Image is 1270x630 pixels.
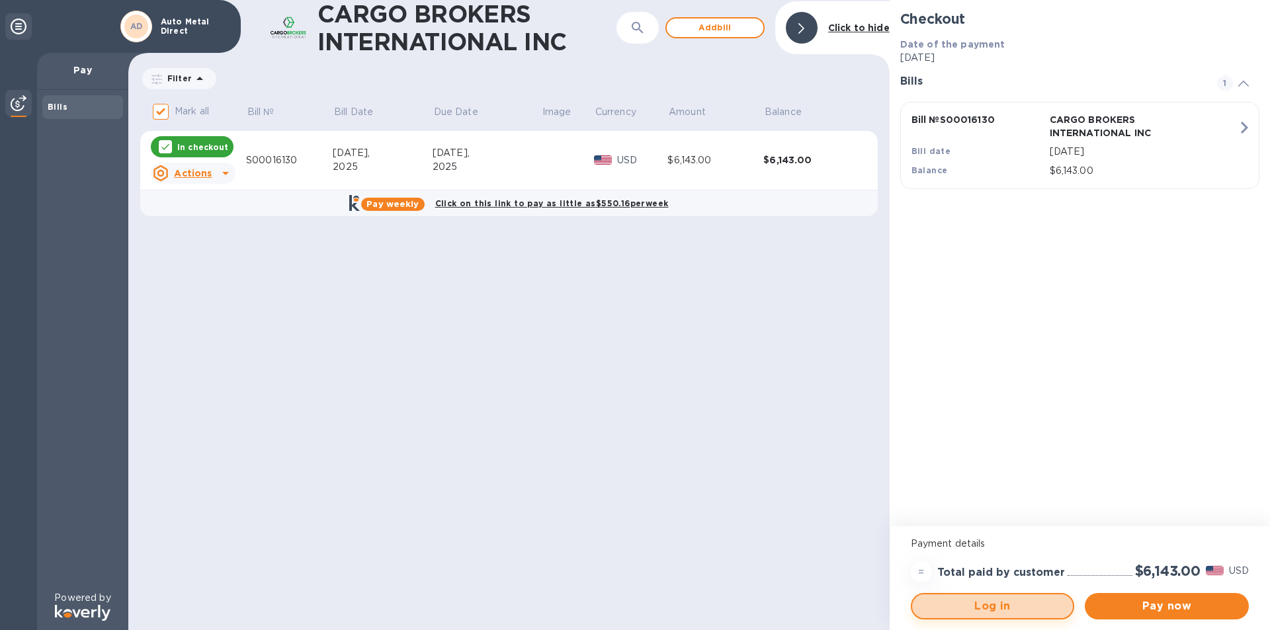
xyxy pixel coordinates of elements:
p: USD [617,153,668,167]
p: Bill № S00016130 [911,113,1044,126]
p: Amount [669,105,706,119]
span: Due Date [434,105,495,119]
p: Bill Date [334,105,373,119]
p: Mark all [175,104,209,118]
div: = [911,561,932,582]
span: Bill Date [334,105,390,119]
p: Bill № [247,105,275,119]
button: Bill №S00016130CARGO BROKERS INTERNATIONAL INCBill date[DATE]Balance$6,143.00 [900,102,1259,189]
p: In checkout [177,141,228,153]
p: Filter [162,73,192,84]
p: $6,143.00 [1050,164,1238,178]
p: Currency [595,105,636,119]
p: Auto Metal Direct [161,17,227,36]
p: [DATE] [900,51,1259,65]
p: CARGO BROKERS INTERNATIONAL INC [1050,113,1183,139]
u: Actions [174,168,212,178]
p: Payment details [911,537,1249,551]
b: Bills [48,102,67,112]
div: [DATE], [333,146,433,160]
h2: Checkout [900,11,1259,27]
h3: Bills [900,75,1201,88]
img: USD [594,155,612,165]
p: Pay [48,63,118,77]
span: Amount [669,105,723,119]
p: Due Date [434,105,478,119]
b: Click to hide [828,22,890,33]
h2: $6,143.00 [1135,563,1201,579]
button: Pay now [1085,593,1249,619]
span: Log in [923,598,1063,614]
b: Pay weekly [366,199,419,209]
b: Click on this link to pay as little as $550.16 per week [435,198,669,208]
span: Add bill [677,20,753,36]
span: 1 [1217,75,1233,91]
b: Bill date [911,146,951,156]
img: Logo [55,605,110,621]
h3: Total paid by customer [937,567,1065,579]
p: Balance [765,105,802,119]
img: USD [1206,566,1224,575]
div: S00016130 [246,153,333,167]
p: [DATE] [1050,145,1238,159]
button: Log in [911,593,1075,619]
span: Balance [765,105,819,119]
div: $6,143.00 [667,153,763,167]
div: 2025 [433,160,541,174]
div: [DATE], [433,146,541,160]
p: USD [1229,564,1249,578]
b: AD [130,21,143,31]
p: Image [542,105,571,119]
div: $6,143.00 [763,153,859,167]
b: Balance [911,165,948,175]
button: Addbill [665,17,765,38]
p: Powered by [54,591,110,605]
div: 2025 [333,160,433,174]
span: Pay now [1095,598,1238,614]
b: Date of the payment [900,39,1005,50]
span: Bill № [247,105,292,119]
